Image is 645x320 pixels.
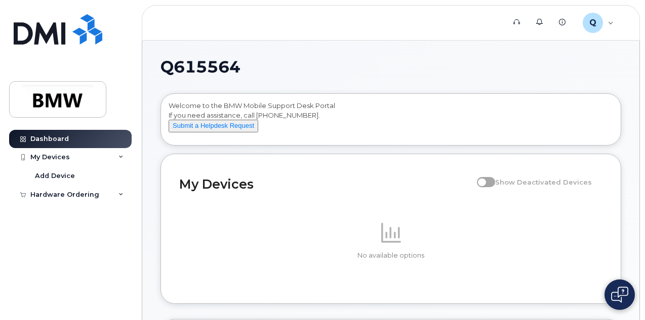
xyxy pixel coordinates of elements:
[160,59,240,75] span: Q615564
[179,176,472,192] h2: My Devices
[611,287,628,303] img: Open chat
[495,178,592,186] span: Show Deactivated Devices
[169,101,613,141] div: Welcome to the BMW Mobile Support Desk Portal If you need assistance, call [PHONE_NUMBER].
[477,172,485,181] input: Show Deactivated Devices
[169,121,258,129] a: Submit a Helpdesk Request
[169,120,258,132] button: Submit a Helpdesk Request
[179,251,602,260] p: No available options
